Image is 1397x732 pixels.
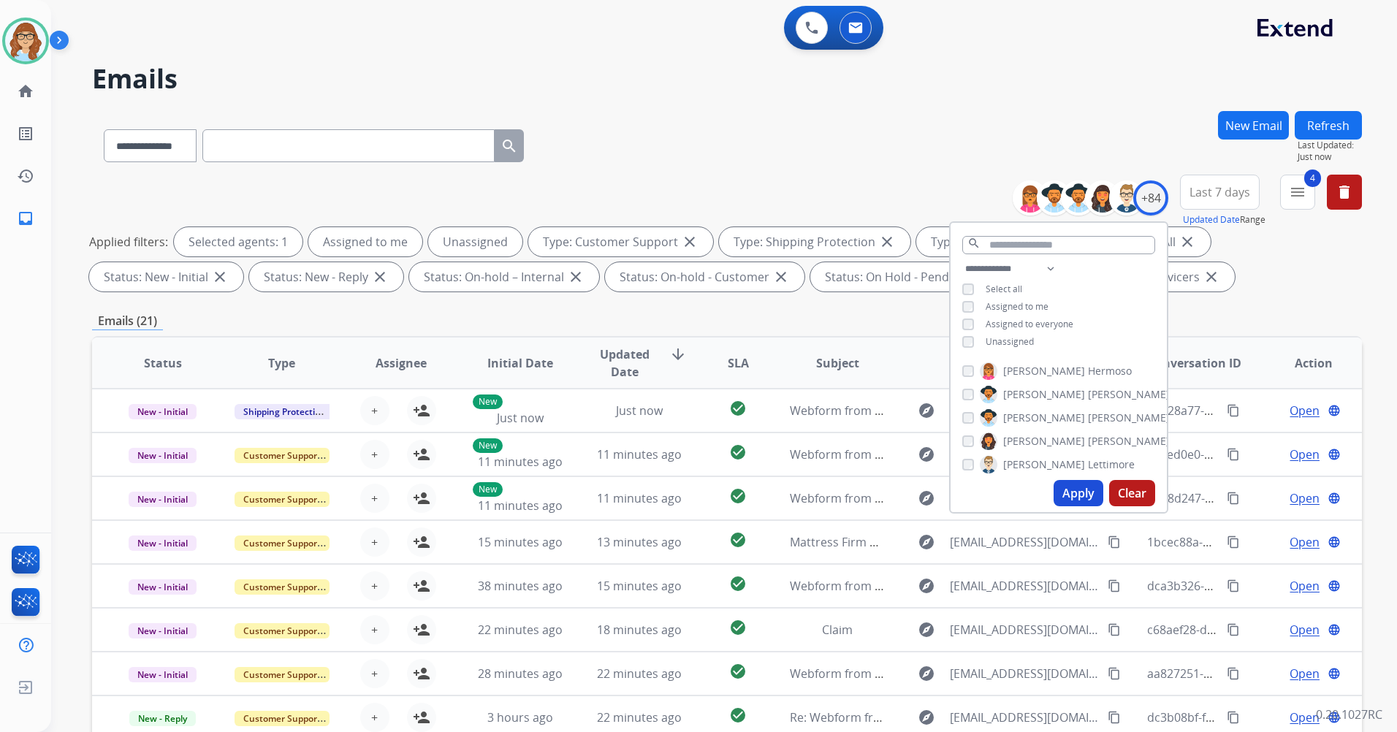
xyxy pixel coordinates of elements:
[235,579,330,595] span: Customer Support
[918,621,935,638] mat-icon: explore
[1189,189,1250,195] span: Last 7 days
[986,318,1073,330] span: Assigned to everyone
[92,64,1362,94] h2: Emails
[478,534,563,550] span: 15 minutes ago
[986,335,1034,348] span: Unassigned
[1088,457,1135,472] span: Lettimore
[1328,492,1341,505] mat-icon: language
[1290,577,1320,595] span: Open
[1183,214,1240,226] button: Updated Date
[1328,623,1341,636] mat-icon: language
[268,354,295,372] span: Type
[308,227,422,256] div: Assigned to me
[597,622,682,638] span: 18 minutes ago
[1109,480,1155,506] button: Clear
[478,454,563,470] span: 11 minutes ago
[1088,364,1132,378] span: Hermoso
[478,666,563,682] span: 28 minutes ago
[1290,402,1320,419] span: Open
[918,446,935,463] mat-icon: explore
[1304,169,1321,187] span: 4
[413,665,430,682] mat-icon: person_add
[810,262,1033,291] div: Status: On Hold - Pending Parts
[371,709,378,726] span: +
[1280,175,1315,210] button: 4
[918,709,935,726] mat-icon: explore
[1316,706,1382,723] p: 0.20.1027RC
[669,346,687,363] mat-icon: arrow_downward
[174,227,302,256] div: Selected agents: 1
[360,396,389,425] button: +
[371,446,378,463] span: +
[413,533,430,551] mat-icon: person_add
[597,446,682,462] span: 11 minutes ago
[129,623,197,638] span: New - Initial
[478,497,563,514] span: 11 minutes ago
[822,622,853,638] span: Claim
[528,227,713,256] div: Type: Customer Support
[597,578,682,594] span: 15 minutes ago
[235,448,330,463] span: Customer Support
[790,666,1121,682] span: Webform from [EMAIL_ADDRESS][DOMAIN_NAME] on [DATE]
[1328,448,1341,461] mat-icon: language
[729,663,747,680] mat-icon: check_circle
[371,489,378,507] span: +
[967,237,981,250] mat-icon: search
[1133,180,1168,216] div: +84
[1218,111,1289,140] button: New Email
[360,484,389,513] button: +
[592,346,658,381] span: Updated Date
[1328,667,1341,680] mat-icon: language
[487,709,553,725] span: 3 hours ago
[790,403,1121,419] span: Webform from [EMAIL_ADDRESS][DOMAIN_NAME] on [DATE]
[497,410,544,426] span: Just now
[1290,489,1320,507] span: Open
[17,167,34,185] mat-icon: history
[1088,411,1170,425] span: [PERSON_NAME]
[597,709,682,725] span: 22 minutes ago
[409,262,599,291] div: Status: On-hold – Internal
[129,667,197,682] span: New - Initial
[728,354,749,372] span: SLA
[360,703,389,732] button: +
[376,354,427,372] span: Assignee
[1183,213,1265,226] span: Range
[413,577,430,595] mat-icon: person_add
[790,709,1141,725] span: Re: Webform from [EMAIL_ADDRESS][DOMAIN_NAME] on [DATE]
[371,665,378,682] span: +
[790,490,1166,506] span: Webform from circular-[EMAIL_ADDRESS][DOMAIN_NAME] on [DATE]
[1108,579,1121,592] mat-icon: content_copy
[729,575,747,592] mat-icon: check_circle
[1203,268,1220,286] mat-icon: close
[1227,623,1240,636] mat-icon: content_copy
[729,531,747,549] mat-icon: check_circle
[616,403,663,419] span: Just now
[1003,411,1085,425] span: [PERSON_NAME]
[1054,480,1103,506] button: Apply
[413,621,430,638] mat-icon: person_add
[1290,621,1320,638] span: Open
[1328,404,1341,417] mat-icon: language
[360,659,389,688] button: +
[478,622,563,638] span: 22 minutes ago
[17,210,34,227] mat-icon: inbox
[918,402,935,419] mat-icon: explore
[950,621,1100,638] span: [EMAIL_ADDRESS][DOMAIN_NAME]
[1147,666,1366,682] span: aa827251-a007-4c98-874b-3ef5a9558af6
[567,268,585,286] mat-icon: close
[681,233,698,251] mat-icon: close
[211,268,229,286] mat-icon: close
[1108,623,1121,636] mat-icon: content_copy
[371,533,378,551] span: +
[950,533,1100,551] span: [EMAIL_ADDRESS][DOMAIN_NAME]
[144,354,182,372] span: Status
[950,709,1100,726] span: [EMAIL_ADDRESS][DOMAIN_NAME]
[950,577,1100,595] span: [EMAIL_ADDRESS][DOMAIN_NAME]
[916,227,1062,256] div: Type: Reguard CS
[478,578,563,594] span: 38 minutes ago
[129,535,197,551] span: New - Initial
[1290,533,1320,551] span: Open
[1088,387,1170,402] span: [PERSON_NAME]
[1295,111,1362,140] button: Refresh
[1147,578,1371,594] span: dca3b326-924e-496d-a442-50a3f87cd991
